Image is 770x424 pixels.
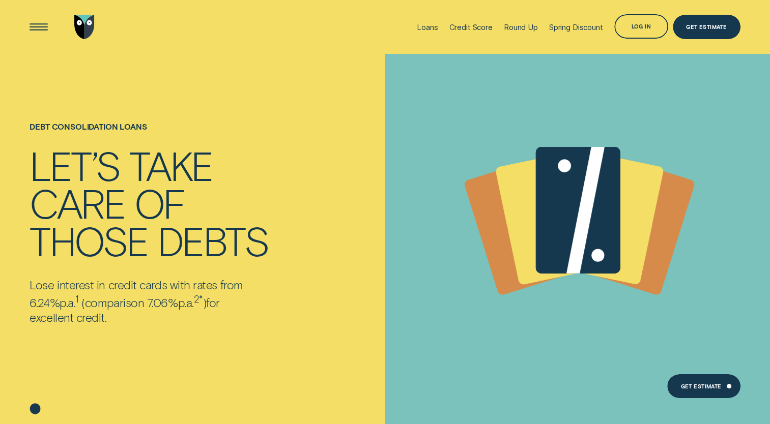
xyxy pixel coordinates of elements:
[30,222,148,259] div: THOSE
[614,14,668,39] button: Log in
[30,146,120,184] div: LET’S
[157,222,268,259] div: DEBTS
[30,146,268,259] h4: LET’S TAKE CARE OF THOSE DEBTS
[178,295,194,310] span: Per Annum
[449,22,493,32] div: Credit Score
[134,184,184,222] div: OF
[30,278,264,325] p: Lose interest in credit cards with rates from 6.24% comparison 7.06% for excellent credit.
[60,295,75,310] span: p.a.
[549,22,603,32] div: Spring Discount
[26,15,51,39] button: Open Menu
[417,22,438,32] div: Loans
[504,22,538,32] div: Round Up
[667,374,740,399] a: Get Estimate
[30,122,268,147] h1: Debt consolidation loans
[129,146,213,184] div: TAKE
[30,184,125,222] div: CARE
[178,295,194,310] span: p.a.
[74,15,95,39] img: Wisr
[673,15,740,39] a: Get Estimate
[60,295,75,310] span: Per Annum
[203,295,207,310] span: )
[75,293,79,305] sup: 1
[81,295,85,310] span: (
